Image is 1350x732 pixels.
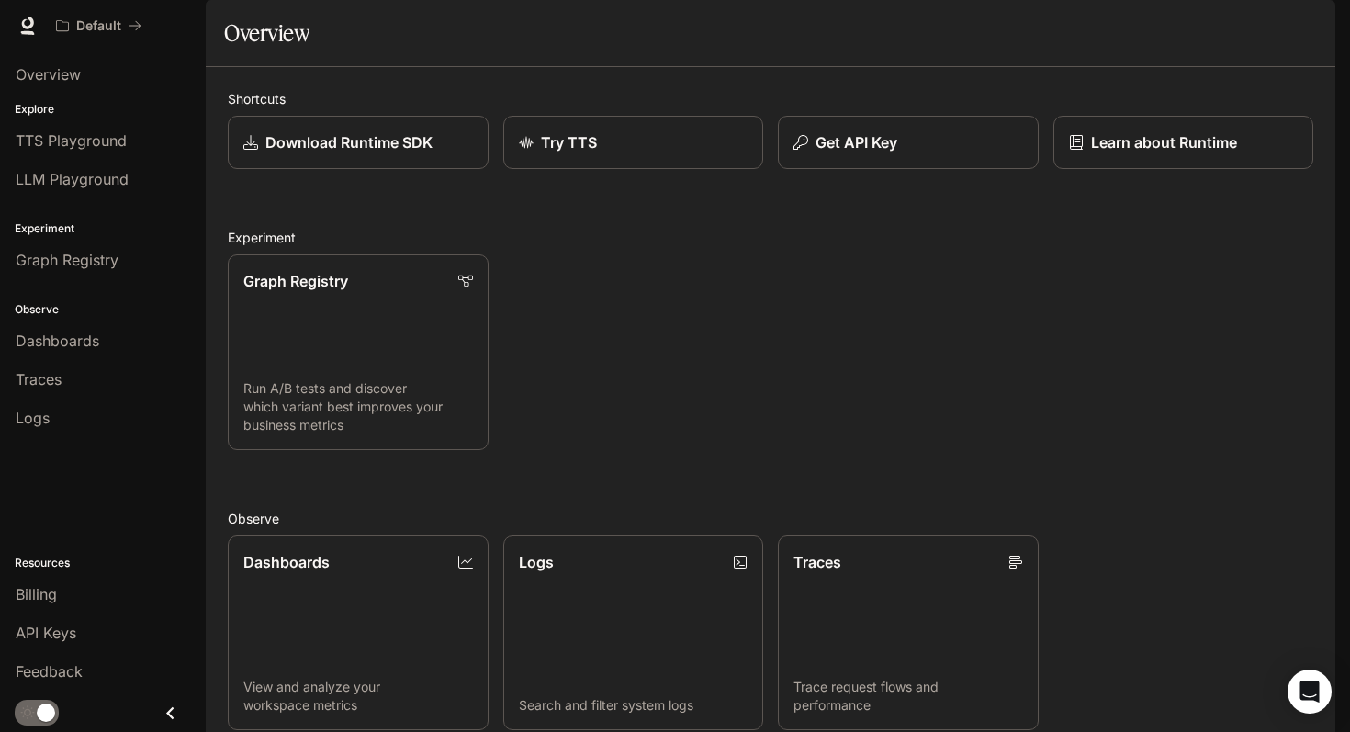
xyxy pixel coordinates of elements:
p: Download Runtime SDK [265,131,433,153]
a: DashboardsView and analyze your workspace metrics [228,535,489,731]
button: All workspaces [48,7,150,44]
h2: Shortcuts [228,89,1313,108]
p: Search and filter system logs [519,696,748,715]
div: Open Intercom Messenger [1288,670,1332,714]
a: Learn about Runtime [1053,116,1314,169]
button: Get API Key [778,116,1039,169]
h1: Overview [224,15,309,51]
p: Try TTS [541,131,597,153]
p: Run A/B tests and discover which variant best improves your business metrics [243,379,473,434]
a: Graph RegistryRun A/B tests and discover which variant best improves your business metrics [228,254,489,450]
p: Logs [519,551,554,573]
p: Dashboards [243,551,330,573]
a: Try TTS [503,116,764,169]
p: View and analyze your workspace metrics [243,678,473,715]
p: Trace request flows and performance [793,678,1023,715]
a: LogsSearch and filter system logs [503,535,764,731]
p: Learn about Runtime [1091,131,1237,153]
a: TracesTrace request flows and performance [778,535,1039,731]
p: Get API Key [816,131,897,153]
p: Default [76,18,121,34]
a: Download Runtime SDK [228,116,489,169]
h2: Observe [228,509,1313,528]
p: Graph Registry [243,270,348,292]
p: Traces [793,551,841,573]
h2: Experiment [228,228,1313,247]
